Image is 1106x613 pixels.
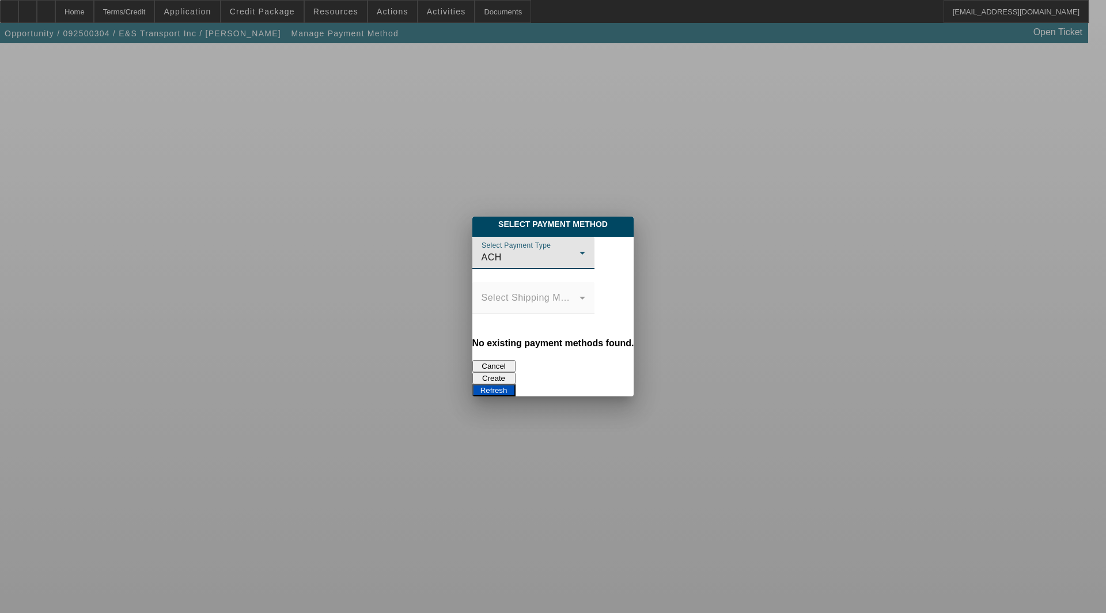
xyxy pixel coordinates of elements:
[472,384,516,396] button: Refresh
[472,360,516,372] button: Cancel
[472,372,516,384] button: Create
[472,336,634,351] p: No existing payment methods found.
[481,220,626,229] span: Select Payment Method
[482,252,502,262] span: ACH
[482,293,585,302] mat-label: Select Shipping Method
[482,242,551,249] mat-label: Select Payment Type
